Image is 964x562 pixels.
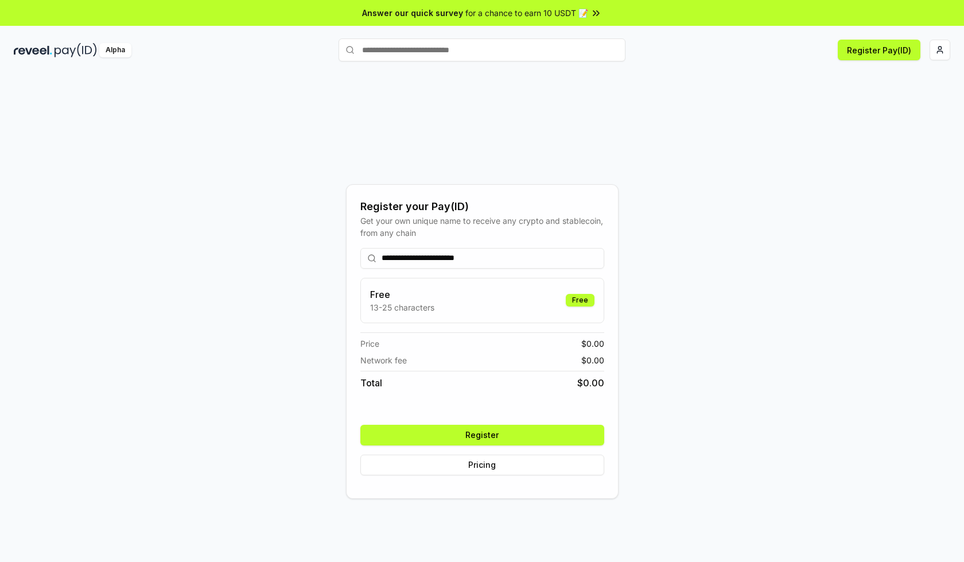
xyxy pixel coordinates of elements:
p: 13-25 characters [370,301,434,313]
button: Register [360,425,604,445]
span: $ 0.00 [581,354,604,366]
h3: Free [370,288,434,301]
button: Pricing [360,455,604,475]
div: Get your own unique name to receive any crypto and stablecoin, from any chain [360,215,604,239]
span: Network fee [360,354,407,366]
span: Answer our quick survey [362,7,463,19]
span: Total [360,376,382,390]
span: for a chance to earn 10 USDT 📝 [465,7,588,19]
div: Alpha [99,43,131,57]
button: Register Pay(ID) [838,40,920,60]
div: Free [566,294,594,307]
img: pay_id [55,43,97,57]
img: reveel_dark [14,43,52,57]
span: $ 0.00 [581,338,604,350]
span: $ 0.00 [577,376,604,390]
span: Price [360,338,379,350]
div: Register your Pay(ID) [360,199,604,215]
